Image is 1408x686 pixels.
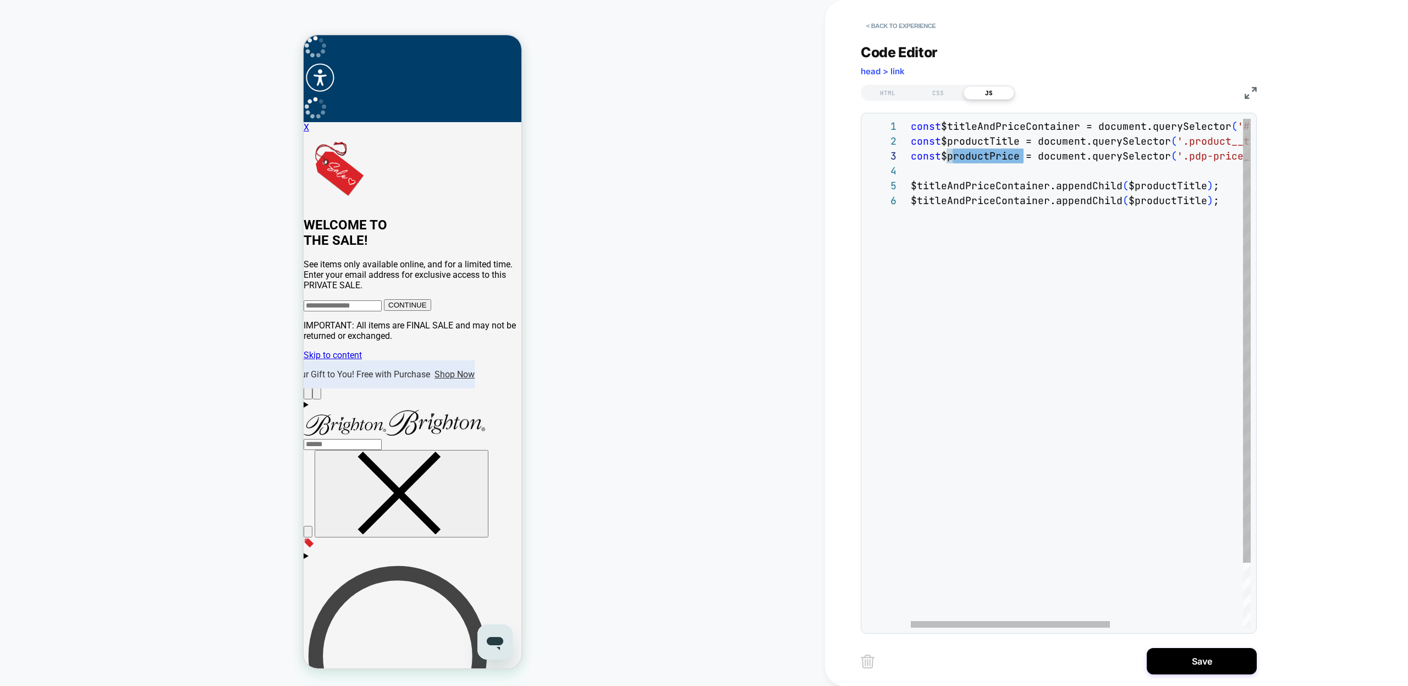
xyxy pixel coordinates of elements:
[941,120,1231,133] span: $titleAndPriceContainer = document.querySelector
[911,150,941,162] span: const
[1129,194,1207,207] span: $productTitle
[9,353,18,364] button: Next
[867,134,897,149] div: 2
[82,375,182,400] img: Brighton
[1231,120,1237,133] span: (
[911,120,941,133] span: const
[861,655,875,668] img: delete
[11,415,185,502] button: Close
[1123,179,1129,192] span: (
[861,17,941,35] button: < Back to experience
[1123,194,1129,207] span: (
[861,66,905,76] span: head > link
[1213,194,1219,207] span: ;
[867,119,897,134] div: 1
[913,86,964,100] div: CSS
[867,178,897,193] div: 5
[911,135,941,147] span: const
[1171,135,1177,147] span: (
[1147,648,1257,674] button: Save
[131,334,171,344] a: Shop Now
[174,589,209,624] iframe: Button to launch messaging window
[1213,179,1219,192] span: ;
[1129,179,1207,192] span: $productTitle
[80,264,128,276] button: CONTINUE
[867,163,897,178] div: 4
[1177,150,1316,162] span: '.pdp-price__container'
[1177,135,1280,147] span: '.product__title'
[1207,179,1213,192] span: )
[862,86,913,100] div: HTML
[861,44,938,61] span: Code Editor
[941,135,1171,147] span: $productTitle = document.querySelector
[867,149,897,163] div: 3
[1207,194,1213,207] span: )
[911,179,1123,192] span: $titleAndPriceContainer.appendChild
[941,150,1171,162] span: $productPrice = document.querySelector
[1245,87,1257,99] img: fullscreen
[1171,150,1177,162] span: (
[911,194,1123,207] span: $titleAndPriceContainer.appendChild
[964,86,1014,100] div: JS
[867,193,897,208] div: 6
